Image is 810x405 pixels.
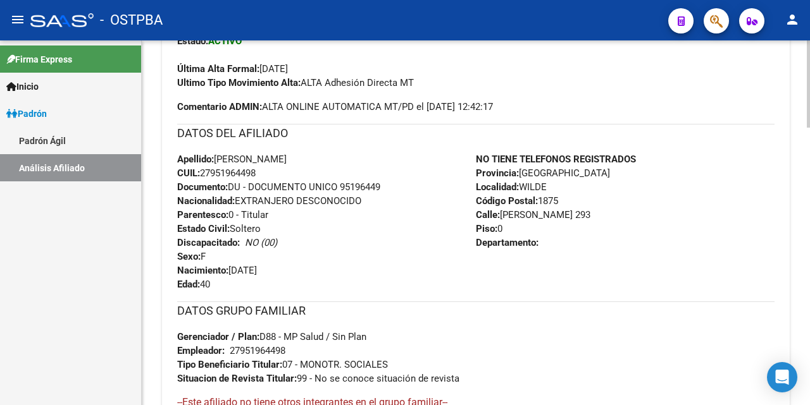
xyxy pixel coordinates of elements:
h3: DATOS GRUPO FAMILIAR [177,302,775,320]
h3: DATOS DEL AFILIADO [177,124,775,142]
span: F [177,251,206,262]
span: Inicio [6,80,39,94]
strong: Sexo: [177,251,201,262]
strong: Gerenciador / Plan: [177,331,259,342]
div: 27951964498 [230,344,285,358]
span: Padrón [6,107,47,121]
mat-icon: menu [10,12,25,27]
strong: Nacionalidad: [177,195,235,207]
span: WILDE [476,181,547,193]
span: [DATE] [177,63,288,75]
strong: Edad: [177,279,200,290]
strong: Situacion de Revista Titular: [177,373,297,384]
span: 99 - No se conoce situación de revista [177,373,459,384]
span: DU - DOCUMENTO UNICO 95196449 [177,181,380,193]
div: Open Intercom Messenger [767,362,797,392]
span: EXTRANJERO DESCONOCIDO [177,195,361,207]
strong: ACTIVO [208,35,242,47]
strong: Estado: [177,35,208,47]
strong: Documento: [177,181,228,193]
strong: Departamento: [476,237,539,248]
strong: Piso: [476,223,497,234]
span: [DATE] [177,265,257,276]
strong: Localidad: [476,181,519,193]
span: 27951964498 [177,167,256,179]
span: [PERSON_NAME] [177,154,287,165]
strong: Discapacitado: [177,237,240,248]
span: - OSTPBA [100,6,163,34]
span: Soltero [177,223,261,234]
span: [PERSON_NAME] 293 [476,209,590,221]
span: ALTA Adhesión Directa MT [177,77,414,88]
mat-icon: person [785,12,800,27]
strong: Última Alta Formal: [177,63,259,75]
span: 0 [476,223,502,234]
span: Firma Express [6,52,72,66]
strong: Nacimiento: [177,265,228,276]
strong: Calle: [476,209,500,221]
span: 40 [177,279,210,290]
span: 07 - MONOTR. SOCIALES [177,359,388,370]
strong: NO TIENE TELEFONOS REGISTRADOS [476,154,636,165]
strong: Comentario ADMIN: [177,101,262,112]
strong: Apellido: [177,154,214,165]
strong: CUIL: [177,167,200,179]
i: NO (00) [245,237,277,248]
span: ALTA ONLINE AUTOMATICA MT/PD el [DATE] 12:42:17 [177,100,493,114]
strong: Estado Civil: [177,223,230,234]
strong: Provincia: [476,167,519,179]
strong: Tipo Beneficiario Titular: [177,359,282,370]
span: 1875 [476,195,558,207]
span: 0 - Titular [177,209,268,221]
span: [GEOGRAPHIC_DATA] [476,167,610,179]
strong: Empleador: [177,345,225,356]
strong: Parentesco: [177,209,228,221]
strong: Ultimo Tipo Movimiento Alta: [177,77,301,88]
strong: Código Postal: [476,195,538,207]
span: D88 - MP Salud / Sin Plan [177,331,366,342]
